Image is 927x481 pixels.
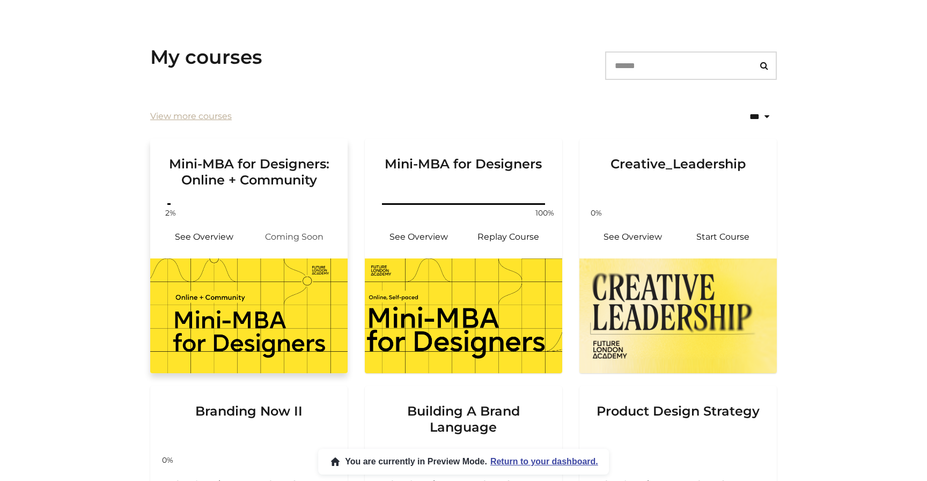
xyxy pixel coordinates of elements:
[678,224,768,250] a: Creative_Leadership: Resume Course
[464,224,554,250] a: Mini-MBA for Designers: Resume Course
[592,139,764,188] h3: Creative_Leadership
[365,139,562,201] a: Mini-MBA for Designers
[584,208,609,219] span: 0%
[532,208,558,219] span: 100%
[373,224,464,250] a: Mini-MBA for Designers: See Overview
[378,139,549,188] h3: Mini-MBA for Designers
[159,224,249,250] a: Mini-MBA for Designers: Online + Community: See Overview
[150,46,262,69] h3: My courses
[703,103,777,130] select: status
[588,224,678,250] a: Creative_Leadership: See Overview
[163,386,335,435] h3: Branding Now II
[592,386,764,435] h3: Product Design Strategy
[579,386,777,448] a: Product Design Strategy
[150,110,232,123] a: View more courses
[150,386,348,448] a: Branding Now II
[158,208,183,219] span: 2%
[154,455,180,466] span: 0%
[365,386,562,448] a: Building A Brand Language
[490,457,598,467] span: Return to your dashboard.
[378,386,549,435] h3: Building A Brand Language
[579,139,777,201] a: Creative_Leadership
[163,139,335,188] h3: Mini-MBA for Designers: Online + Community
[318,449,609,475] button: You are currently in Preview Mode.Return to your dashboard.
[249,224,339,250] span: Coming Soon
